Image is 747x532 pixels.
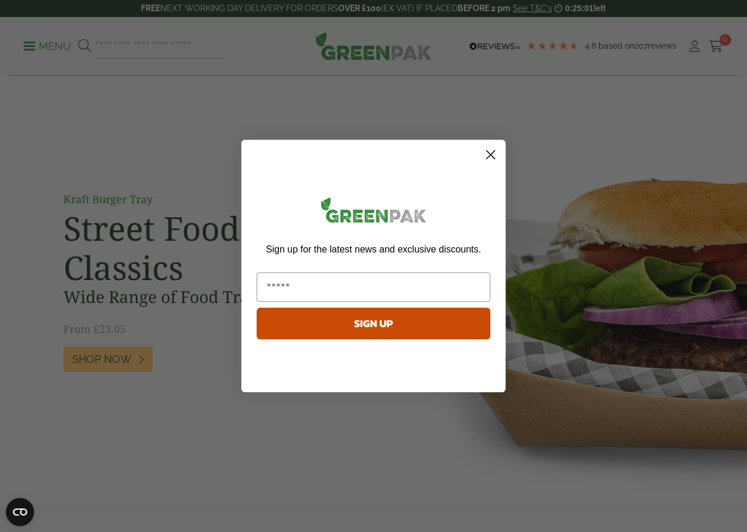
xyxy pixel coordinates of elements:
[257,308,490,339] button: SIGN UP
[6,498,34,526] button: Open CMP widget
[257,193,490,232] img: greenpak_logo
[480,144,501,165] button: Close dialog
[266,244,481,254] span: Sign up for the latest news and exclusive discounts.
[257,272,490,302] input: Email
